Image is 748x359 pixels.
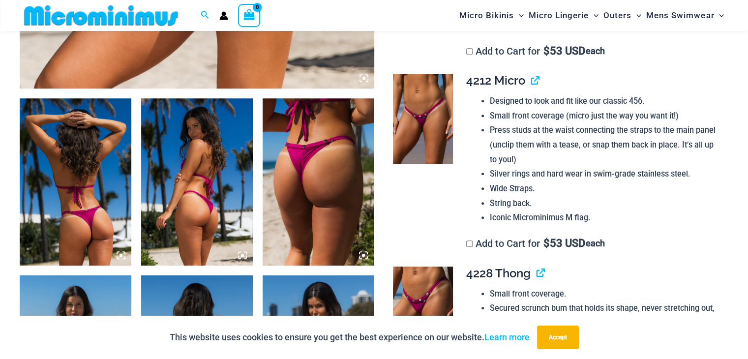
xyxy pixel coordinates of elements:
a: Learn more [484,332,530,342]
span: Mens Swimwear [646,3,714,28]
li: Silver rings and hard wear in swim-grade stainless steel. [490,167,720,181]
input: Add to Cart for$53 USD each [466,240,473,247]
label: Add to Cart for [466,238,605,249]
span: 4228 Thong [466,266,531,280]
input: Add to Cart for$53 USD each [466,48,473,55]
a: Mens SwimwearMenu ToggleMenu Toggle [644,3,726,28]
nav: Site Navigation [455,1,728,30]
span: 53 USD [543,46,585,56]
a: Micro BikinisMenu ToggleMenu Toggle [457,3,526,28]
span: 4212 Micro [466,73,525,88]
span: Menu Toggle [514,3,524,28]
img: MM SHOP LOGO FLAT [20,4,182,27]
li: Small front coverage. [490,287,720,301]
label: Add to Cart for [466,45,605,57]
span: 53 USD [543,239,585,248]
img: Tight Rope Pink 319 Top 4228 Thong [141,98,253,266]
img: Tight Rope Pink 319 Top 4228 Thong [20,98,131,266]
a: OutersMenu ToggleMenu Toggle [601,3,644,28]
span: each [586,46,605,56]
p: This website uses cookies to ensure you get the best experience on our website. [170,330,530,345]
span: Micro Lingerie [529,3,589,28]
li: Secured scrunch bum that holds its shape, never stretching out, ensuring your curves are always p... [490,301,720,330]
span: Menu Toggle [631,3,641,28]
a: Account icon link [219,11,228,20]
li: Press studs at the waist connecting the straps to the main panel (unclip them with a tease, or sn... [490,123,720,167]
span: Micro Bikinis [459,3,514,28]
img: Tight Rope Pink 319 4212 Micro [393,74,453,164]
li: String back. [490,196,720,211]
a: Micro LingerieMenu ToggleMenu Toggle [526,3,601,28]
a: Search icon link [201,9,209,22]
a: View Shopping Cart, empty [238,4,261,27]
li: Small front coverage (micro just the way you want it!) [490,109,720,123]
span: $ [543,45,549,57]
button: Accept [537,326,579,349]
span: Outers [603,3,631,28]
img: Tight Rope Pink 4228 Thong [393,267,453,357]
span: each [586,239,605,248]
span: Menu Toggle [714,3,724,28]
li: Designed to look and fit like our classic 456. [490,94,720,109]
li: Iconic Microminimus M flag. [490,210,720,225]
li: Wide Straps. [490,181,720,196]
span: Menu Toggle [589,3,598,28]
span: $ [543,237,549,249]
img: Tight Rope Pink 4228 Thong [263,98,374,266]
